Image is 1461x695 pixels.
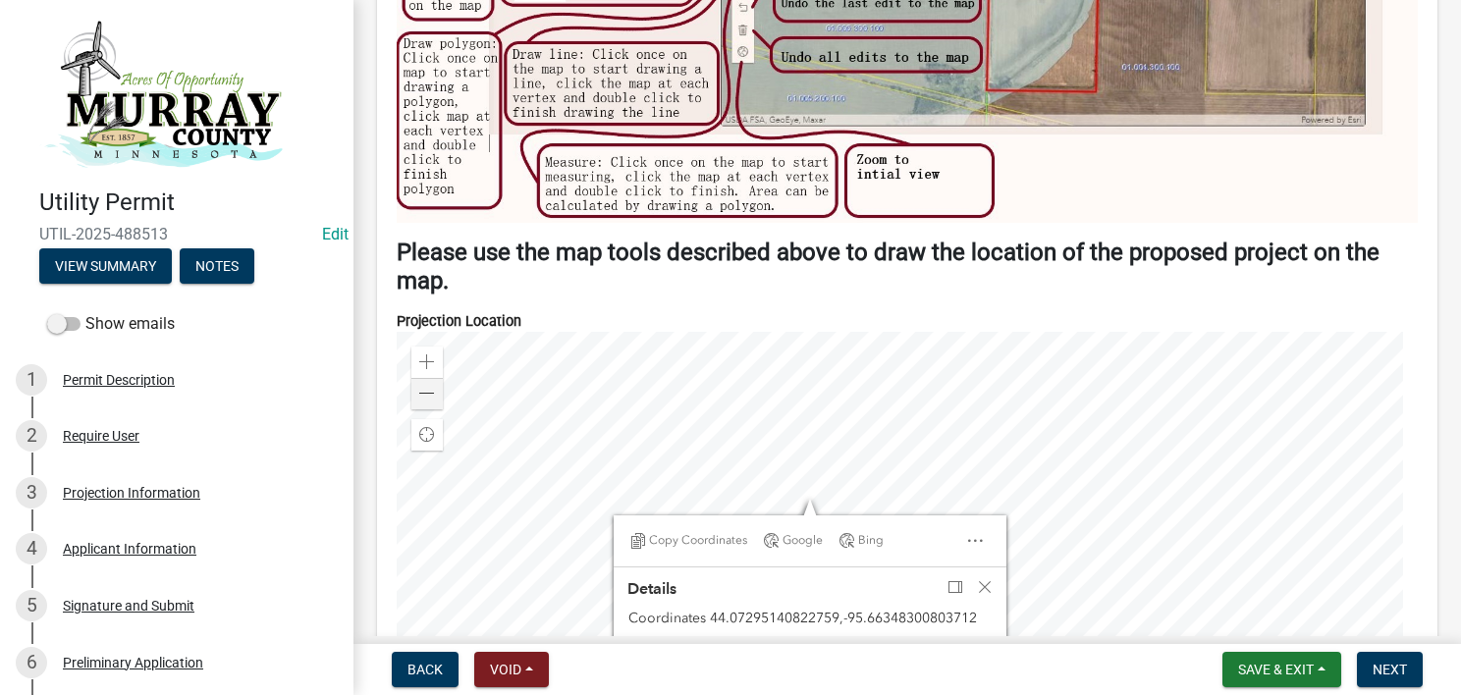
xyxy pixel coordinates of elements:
[407,662,443,677] span: Back
[957,527,993,555] div: Open
[474,652,549,687] button: Void
[63,429,139,443] div: Require User
[39,248,172,284] button: View Summary
[180,248,254,284] button: Notes
[16,647,47,678] div: 6
[621,573,683,604] h2: Details
[39,188,338,217] h4: Utility Permit
[614,567,934,610] button: Details
[39,259,172,275] wm-modal-confirm: Summary
[783,533,823,549] span: Google
[1222,652,1341,687] button: Save & Exit
[397,239,1380,294] strong: Please use the map tools described above to draw the location of the proposed project on the map.
[63,542,196,556] div: Applicant Information
[754,527,830,555] div: Google
[941,573,970,601] div: Dock
[322,225,349,243] wm-modal-confirm: Edit Application Number
[830,527,891,555] div: Bing
[970,573,1000,601] div: Close
[16,477,47,508] div: 3
[16,590,47,621] div: 5
[1357,652,1423,687] button: Next
[411,419,443,451] div: Find my location
[621,527,754,555] div: Copy Coordinates
[411,378,443,409] div: Zoom out
[47,312,175,336] label: Show emails
[322,225,349,243] a: Edit
[63,486,200,500] div: Projection Information
[16,533,47,564] div: 4
[490,662,521,677] span: Void
[39,225,314,243] span: UTIL-2025-488513
[16,420,47,452] div: 2
[63,599,194,613] div: Signature and Submit
[614,515,1006,638] div: Details
[39,21,283,168] img: Murray County, Minnesota
[628,610,992,626] div: Coordinates 44.07295140822759,-95.66348300803712
[1238,662,1314,677] span: Save & Exit
[180,259,254,275] wm-modal-confirm: Notes
[16,364,47,396] div: 1
[63,373,175,387] div: Permit Description
[63,656,203,669] div: Preliminary Application
[858,533,884,549] span: Bing
[397,315,521,329] label: Projection Location
[392,652,459,687] button: Back
[411,347,443,378] div: Zoom in
[1373,662,1407,677] span: Next
[649,533,747,549] span: Copy Coordinates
